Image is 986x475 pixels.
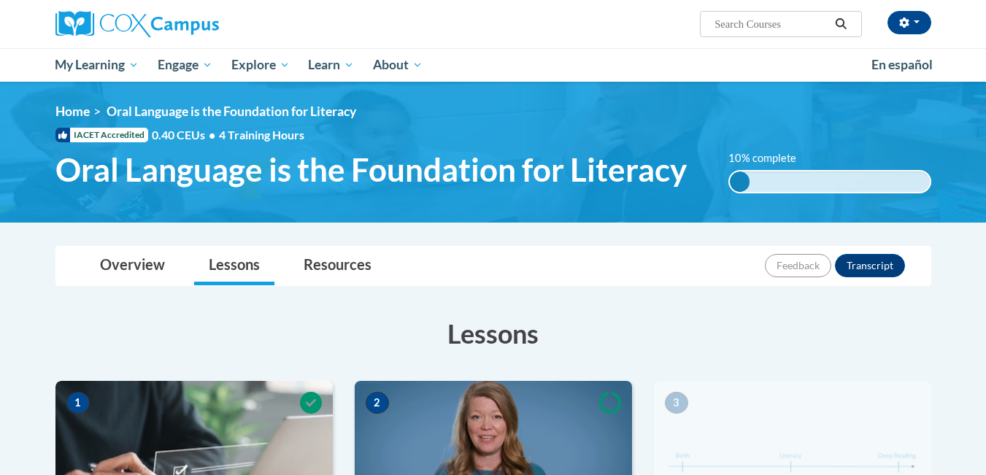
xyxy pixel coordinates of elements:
[730,171,750,192] div: 10% complete
[55,11,219,37] img: Cox Campus
[830,15,852,33] button: Search
[373,56,423,74] span: About
[862,50,942,80] a: En español
[363,48,432,82] a: About
[308,56,354,74] span: Learn
[366,392,389,414] span: 2
[728,150,812,166] label: 10% complete
[299,48,363,82] a: Learn
[46,48,149,82] a: My Learning
[55,104,90,119] a: Home
[219,128,304,142] span: 4 Training Hours
[55,11,333,37] a: Cox Campus
[765,254,831,277] button: Feedback
[34,48,953,82] div: Main menu
[222,48,299,82] a: Explore
[231,56,290,74] span: Explore
[887,11,931,34] button: Account Settings
[55,56,139,74] span: My Learning
[55,150,687,189] span: Oral Language is the Foundation for Literacy
[665,392,688,414] span: 3
[148,48,222,82] a: Engage
[289,247,386,285] a: Resources
[66,392,90,414] span: 1
[209,128,215,142] span: •
[107,104,356,119] span: Oral Language is the Foundation for Literacy
[871,57,933,72] span: En español
[55,315,931,352] h3: Lessons
[152,127,219,143] span: 0.40 CEUs
[85,247,180,285] a: Overview
[713,15,830,33] input: Search Courses
[158,56,212,74] span: Engage
[835,254,905,277] button: Transcript
[55,128,148,142] span: IACET Accredited
[194,247,274,285] a: Lessons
